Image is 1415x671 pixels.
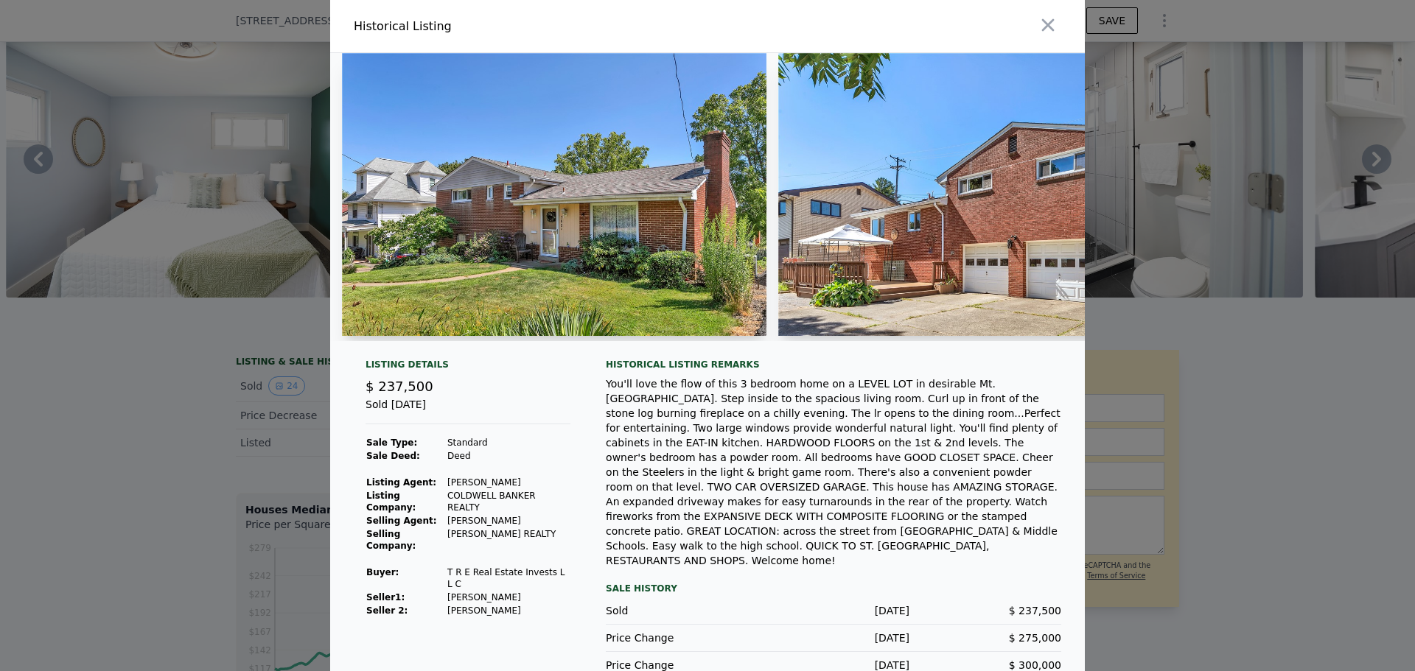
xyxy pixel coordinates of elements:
[447,527,570,552] td: [PERSON_NAME] REALTY
[447,604,570,617] td: [PERSON_NAME]
[366,491,416,513] strong: Listing Company:
[606,603,758,618] div: Sold
[366,567,399,577] strong: Buyer :
[606,376,1061,568] div: You'll love the flow of this 3 bedroom home on a LEVEL LOT in desirable Mt. [GEOGRAPHIC_DATA]. St...
[366,605,408,616] strong: Seller 2:
[366,529,416,551] strong: Selling Company:
[447,591,570,604] td: [PERSON_NAME]
[1009,659,1061,671] span: $ 300,000
[606,359,1061,370] div: Historical Listing remarks
[447,566,570,591] td: T R E Real Estate Invests L L C
[366,516,437,526] strong: Selling Agent:
[366,438,417,448] strong: Sale Type:
[366,379,433,394] span: $ 237,500
[447,489,570,514] td: COLDWELL BANKER REALTY
[366,397,570,424] div: Sold [DATE]
[447,476,570,489] td: [PERSON_NAME]
[1009,632,1061,644] span: $ 275,000
[366,477,436,488] strong: Listing Agent:
[606,630,758,645] div: Price Change
[758,603,909,618] div: [DATE]
[447,514,570,527] td: [PERSON_NAME]
[342,53,766,336] img: Property Img
[758,630,909,645] div: [DATE]
[366,592,405,603] strong: Seller 1 :
[778,53,1203,336] img: Property Img
[606,580,1061,597] div: Sale History
[354,18,702,35] div: Historical Listing
[366,451,420,461] strong: Sale Deed:
[366,359,570,376] div: Listing Details
[447,449,570,463] td: Deed
[447,436,570,449] td: Standard
[1009,605,1061,616] span: $ 237,500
